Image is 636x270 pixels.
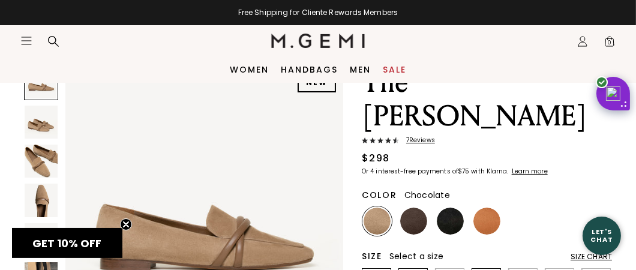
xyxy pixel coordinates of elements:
img: Biscuit [364,208,391,235]
klarna-placement-style-body: with Klarna [471,167,510,176]
span: 0 [604,38,616,50]
a: Women [230,65,269,74]
button: Close teaser [120,218,132,230]
h1: The [PERSON_NAME] [362,66,612,133]
img: The Brenda [25,223,58,256]
a: Handbags [281,65,338,74]
div: NEW [298,73,336,92]
img: Cinnamon [473,208,500,235]
div: Size Chart [571,252,612,262]
klarna-placement-style-amount: $75 [458,167,469,176]
img: Black [437,208,464,235]
span: GET 10% OFF [33,236,102,251]
span: Select a size [389,250,443,262]
img: The Brenda [25,184,58,217]
a: Men [350,65,371,74]
a: Sale [383,65,406,74]
h2: Color [362,190,397,200]
span: Chocolate [404,189,450,201]
div: Let's Chat [583,228,621,243]
img: M.Gemi [271,34,365,48]
a: Learn more [511,168,548,175]
button: Open site menu [20,35,32,47]
h2: Size [362,251,382,261]
klarna-placement-style-body: Or 4 interest-free payments of [362,167,458,176]
a: 7Reviews [362,137,612,146]
div: GET 10% OFFClose teaser [12,228,122,258]
img: Chocolate [400,208,427,235]
img: The Brenda [25,145,58,178]
span: 7 Review s [399,137,435,144]
div: $298 [362,151,390,166]
img: The Brenda [25,106,58,139]
klarna-placement-style-cta: Learn more [512,167,548,176]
